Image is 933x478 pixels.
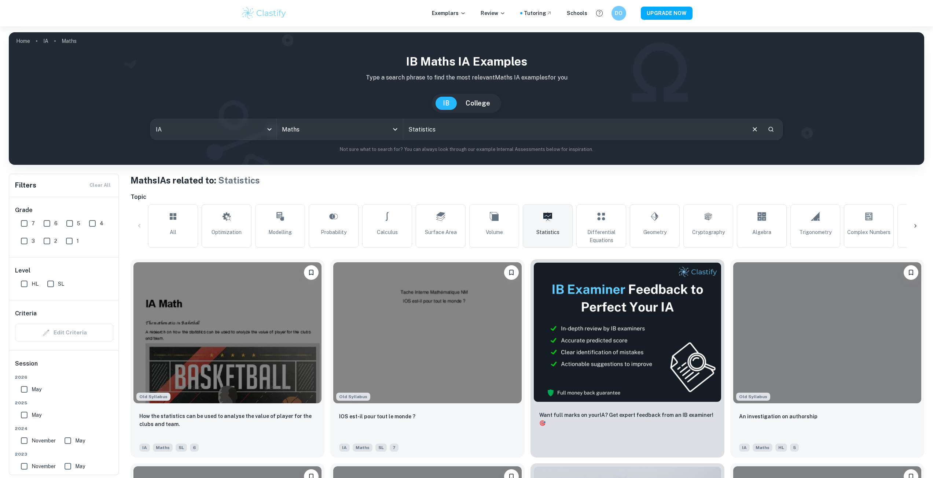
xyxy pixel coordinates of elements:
span: Old Syllabus [736,393,770,401]
h6: Session [15,359,113,374]
span: Maths [353,444,372,452]
p: IOS est-il pour tout le monde ? [339,412,415,420]
button: UPGRADE NOW [641,7,693,20]
div: IA [151,119,277,140]
span: May [32,385,41,393]
button: Clear [748,122,762,136]
span: May [32,411,41,419]
span: Surface Area [425,228,457,236]
div: Although this IA is written for the old math syllabus (last exam in November 2020), the current I... [336,393,370,401]
span: Modelling [268,228,292,236]
span: Old Syllabus [336,393,370,401]
p: Not sure what to search for? You can always look through our example Internal Assessments below f... [15,146,918,153]
span: Algebra [752,228,771,236]
button: Help and Feedback [593,7,606,19]
button: Bookmark [304,265,319,280]
img: Clastify logo [241,6,287,21]
a: Home [16,36,30,46]
a: ThumbnailWant full marks on yourIA? Get expert feedback from an IB examiner! [530,259,724,457]
button: DO [611,6,626,21]
button: Search [765,123,777,136]
p: Maths [62,37,77,45]
h6: Filters [15,180,36,190]
a: Although this IA is written for the old math syllabus (last exam in November 2020), the current I... [131,259,324,457]
p: An investigation on authorship [739,412,818,420]
span: SL [375,444,387,452]
img: Thumbnail [533,262,721,402]
span: Statistics [218,175,260,185]
span: HL [32,280,38,288]
h6: Criteria [15,309,37,318]
span: Volume [486,228,503,236]
button: College [458,97,497,110]
a: Schools [567,9,587,17]
span: 2023 [15,451,113,457]
span: Geometry [643,228,666,236]
span: Old Syllabus [136,393,170,401]
a: Although this IA is written for the old math syllabus (last exam in November 2020), the current I... [730,259,924,457]
span: 2024 [15,425,113,432]
span: IA [739,444,750,452]
span: Trigonometry [799,228,831,236]
p: Type a search phrase to find the most relevant Maths IA examples for you [15,73,918,82]
a: Tutoring [524,9,552,17]
input: E.g. neural networks, space, population modelling... [403,119,745,140]
span: IA [339,444,350,452]
span: SL [176,444,187,452]
p: Review [481,9,506,17]
span: 5 [790,444,799,452]
img: profile cover [9,32,924,165]
span: All [170,228,176,236]
h6: Topic [131,193,924,201]
span: 6 [190,444,199,452]
span: Calculus [377,228,398,236]
span: Statistics [536,228,559,236]
button: Bookmark [904,265,918,280]
span: 2025 [15,400,113,406]
h1: IB Maths IA examples [15,53,918,70]
span: Maths [153,444,173,452]
span: SL [58,280,64,288]
h1: Maths IAs related to: [131,174,924,187]
span: 2026 [15,374,113,381]
a: Although this IA is written for the old math syllabus (last exam in November 2020), the current I... [330,259,524,457]
span: 2 [54,237,57,245]
span: November [32,437,56,445]
button: Bookmark [504,265,519,280]
span: November [32,462,56,470]
span: Optimization [212,228,242,236]
span: 7 [390,444,398,452]
img: Maths IA example thumbnail: IOS est-il pour tout le monde ? [333,262,521,403]
button: IB [436,97,457,110]
p: How the statistics can be used to analyse the value of player for the clubs and team. [139,412,316,428]
p: Want full marks on your IA ? Get expert feedback from an IB examiner! [539,411,716,427]
span: May [75,462,85,470]
span: Maths [753,444,772,452]
h6: Level [15,266,113,275]
span: IA [139,444,150,452]
span: Complex Numbers [847,228,890,236]
span: Differential Equations [580,228,623,244]
span: 7 [32,219,35,227]
button: Open [390,124,400,134]
a: IA [43,36,48,46]
span: Probability [321,228,346,236]
p: Exemplars [432,9,466,17]
span: 4 [100,219,103,227]
div: Criteria filters are unavailable when searching by topic [15,324,113,341]
h6: DO [614,9,623,17]
img: Maths IA example thumbnail: How the statistics can be used to analys [133,262,322,403]
div: Although this IA is written for the old math syllabus (last exam in November 2020), the current I... [136,393,170,401]
span: 3 [32,237,35,245]
span: Cryptography [692,228,725,236]
h6: Grade [15,206,113,215]
span: 1 [77,237,79,245]
span: May [75,437,85,445]
span: 🎯 [539,420,546,426]
span: HL [775,444,787,452]
span: 5 [77,219,80,227]
span: 6 [54,219,58,227]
